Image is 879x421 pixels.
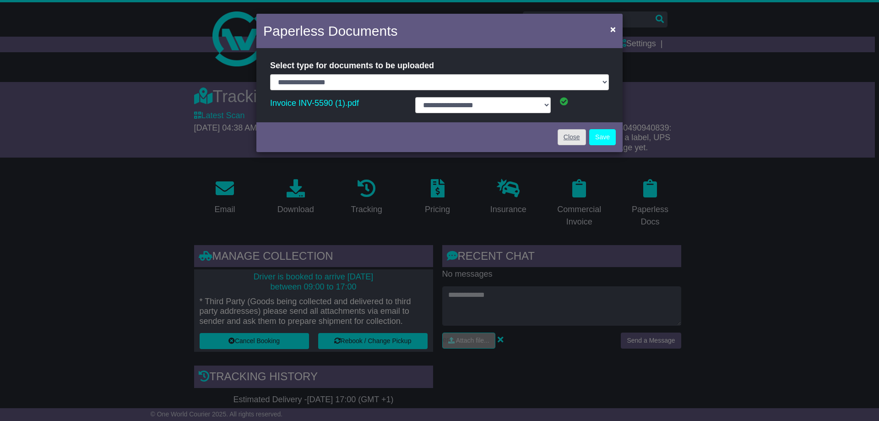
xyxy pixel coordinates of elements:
[270,57,434,74] label: Select type for documents to be uploaded
[610,24,616,34] span: ×
[606,20,620,38] button: Close
[589,129,616,145] button: Save
[558,129,586,145] a: Close
[263,21,397,41] h4: Paperless Documents
[270,96,359,110] a: Invoice INV-5590 (1).pdf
